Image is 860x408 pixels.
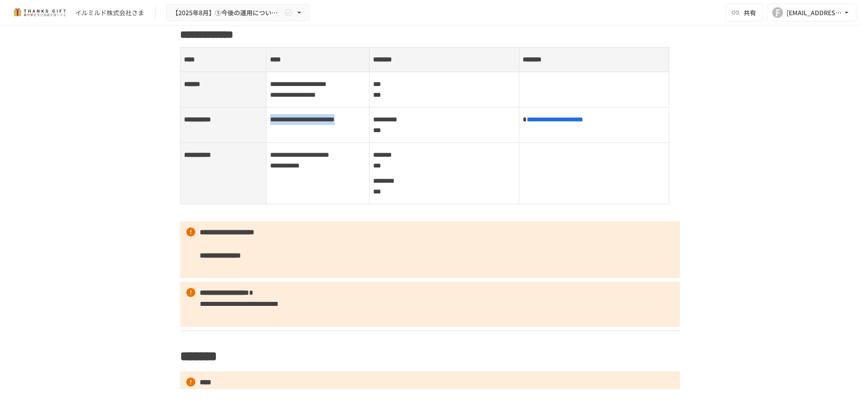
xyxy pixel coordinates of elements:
[767,4,856,21] button: F[EMAIL_ADDRESS][DOMAIN_NAME]
[744,8,756,17] span: 共有
[11,5,68,20] img: mMP1OxWUAhQbsRWCurg7vIHe5HqDpP7qZo7fRoNLXQh
[166,4,310,21] button: 【2025年8月】①今後の運用についてのご案内/THANKS GIFTキックオフMTG
[787,7,842,18] div: [EMAIL_ADDRESS][DOMAIN_NAME]
[172,7,282,18] span: 【2025年8月】①今後の運用についてのご案内/THANKS GIFTキックオフMTG
[75,8,144,17] div: イルミルド株式会社さま
[772,7,783,18] div: F
[726,4,763,21] button: 共有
